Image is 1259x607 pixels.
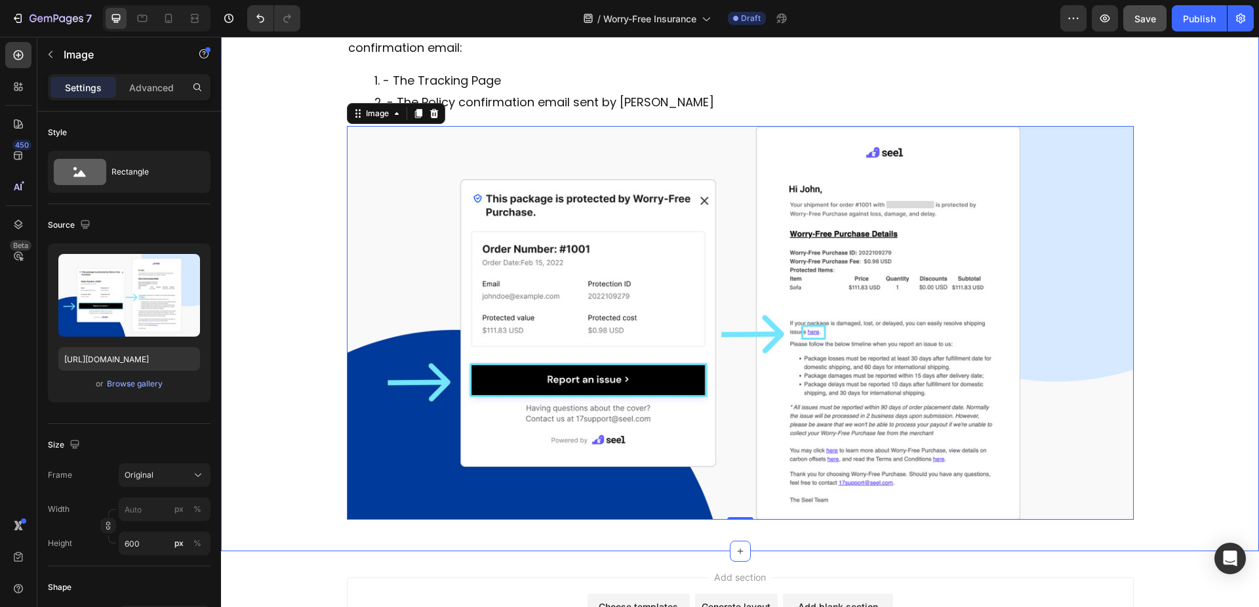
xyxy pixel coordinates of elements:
div: Publish [1183,12,1216,26]
div: Open Intercom Messenger [1214,543,1246,574]
input: px% [119,497,210,521]
div: Source [48,217,93,234]
span: Save [1134,13,1156,24]
div: Add blank section [577,563,657,577]
li: - The Policy confirmation email sent by [PERSON_NAME] [153,55,911,76]
label: Width [48,503,70,515]
div: % [193,503,201,515]
div: Choose templates [378,563,457,577]
img: preview-image [58,254,200,337]
p: 7 [86,10,92,26]
div: px [174,503,184,515]
button: px [190,501,205,517]
iframe: Design area [221,37,1259,607]
button: Original [119,463,210,487]
button: Publish [1172,5,1227,31]
div: Browse gallery [107,378,163,390]
div: Undo/Redo [247,5,300,31]
button: Save [1123,5,1167,31]
button: % [171,535,187,551]
p: Advanced [129,81,174,94]
div: Rectangle [111,157,191,187]
p: Settings [65,81,102,94]
div: Size [48,436,83,454]
label: Frame [48,469,72,481]
button: % [171,501,187,517]
p: Image [64,47,175,62]
span: Add section [488,534,550,547]
div: Image [142,71,170,83]
button: Browse gallery [106,377,163,390]
button: 7 [5,5,98,31]
div: Beta [10,240,31,251]
div: px [174,537,184,549]
button: px [190,535,205,551]
div: Style [48,127,67,138]
span: or [96,376,104,392]
input: https://example.com/image.jpg [58,347,200,371]
input: px% [119,532,210,555]
li: - The Tracking Page [153,33,911,54]
label: Height [48,537,72,549]
img: gempages_508403901528015978-6a2c7ef3-813a-418d-9007-09b25747fdce.png [126,89,913,483]
div: % [193,537,201,549]
span: Original [125,469,153,481]
div: Generate layout [481,563,550,577]
span: / [597,12,601,26]
span: Worry-Free Insurance [603,12,696,26]
span: Draft [741,12,761,24]
div: 450 [12,140,31,150]
div: Shape [48,581,71,593]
